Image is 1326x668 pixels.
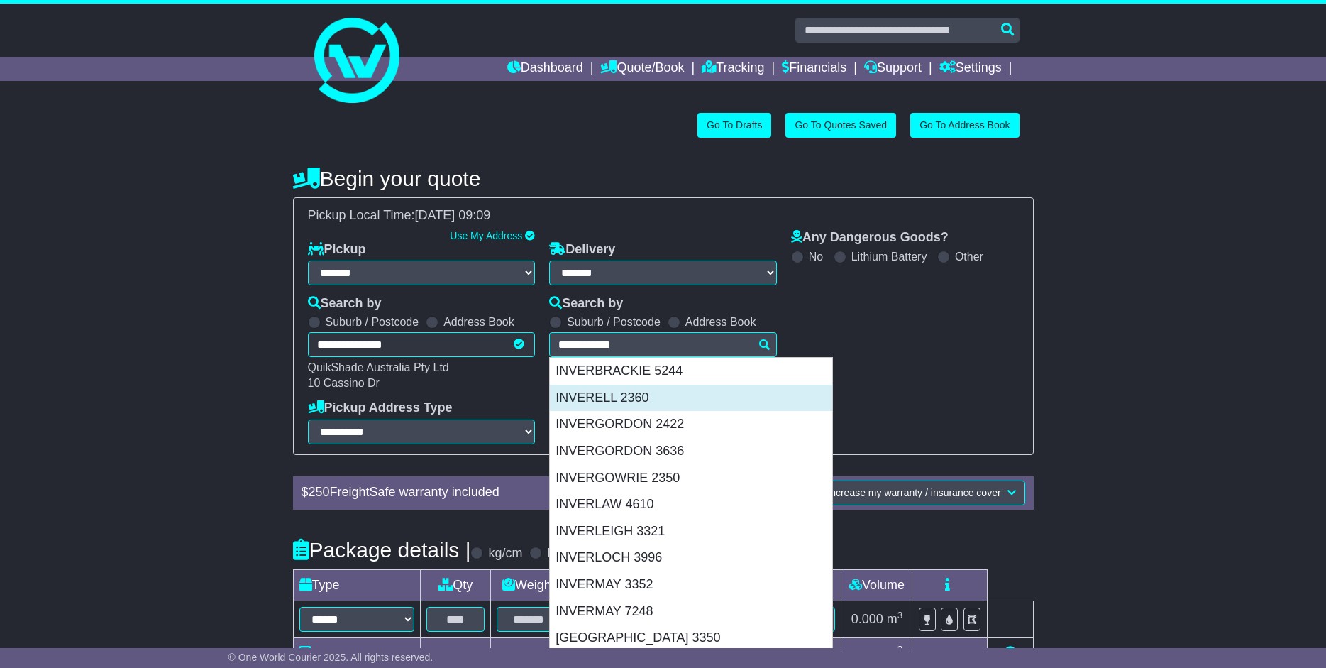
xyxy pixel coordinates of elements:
[887,612,903,626] span: m
[308,296,382,312] label: Search by
[308,400,453,416] label: Pickup Address Type
[550,571,832,598] div: INVERMAY 3352
[507,57,583,81] a: Dashboard
[550,465,832,492] div: INVERGOWRIE 2350
[550,491,832,518] div: INVERLAW 4610
[791,230,949,246] label: Any Dangerous Goods?
[309,485,330,499] span: 250
[294,485,704,500] div: $ FreightSafe warranty included
[785,113,896,138] a: Go To Quotes Saved
[827,487,1000,498] span: Increase my warranty / insurance cover
[600,57,684,81] a: Quote/Book
[841,569,912,601] td: Volume
[443,315,514,329] label: Address Book
[851,612,883,626] span: 0.000
[549,296,623,312] label: Search by
[488,546,522,562] label: kg/cm
[818,481,1024,505] button: Increase my warranty / insurance cover
[308,377,380,389] span: 10 Cassino Dr
[702,57,764,81] a: Tracking
[910,113,1019,138] a: Go To Address Book
[550,544,832,571] div: INVERLOCH 3996
[550,385,832,412] div: INVERELL 2360
[293,569,421,601] td: Type
[685,315,756,329] label: Address Book
[549,242,615,258] label: Delivery
[505,646,512,660] span: 0
[782,57,846,81] a: Financials
[308,242,366,258] label: Pickup
[550,358,832,385] div: INVERBRACKIE 5244
[809,250,823,263] label: No
[550,438,832,465] div: INVERGORDON 3636
[550,625,832,652] div: [GEOGRAPHIC_DATA] 3350
[491,569,567,601] td: Weight
[955,250,983,263] label: Other
[228,652,433,663] span: © One World Courier 2025. All rights reserved.
[308,361,449,373] span: QuikShade Australia Pty Ltd
[550,411,832,438] div: INVERGORDON 2422
[326,315,419,329] label: Suburb / Postcode
[293,167,1034,190] h4: Begin your quote
[550,518,832,545] div: INVERLEIGH 3321
[697,113,771,138] a: Go To Drafts
[851,646,883,660] span: 0.000
[547,546,570,562] label: lb/in
[1004,646,1017,660] a: Add new item
[293,538,471,562] h4: Package details |
[887,646,903,660] span: m
[421,569,491,601] td: Qty
[897,610,903,620] sup: 3
[939,57,1002,81] a: Settings
[851,250,927,263] label: Lithium Battery
[897,644,903,655] sup: 3
[450,230,522,241] a: Use My Address
[567,315,661,329] label: Suburb / Postcode
[550,598,832,625] div: INVERMAY 7248
[864,57,922,81] a: Support
[301,208,1026,224] div: Pickup Local Time:
[415,208,491,222] span: [DATE] 09:09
